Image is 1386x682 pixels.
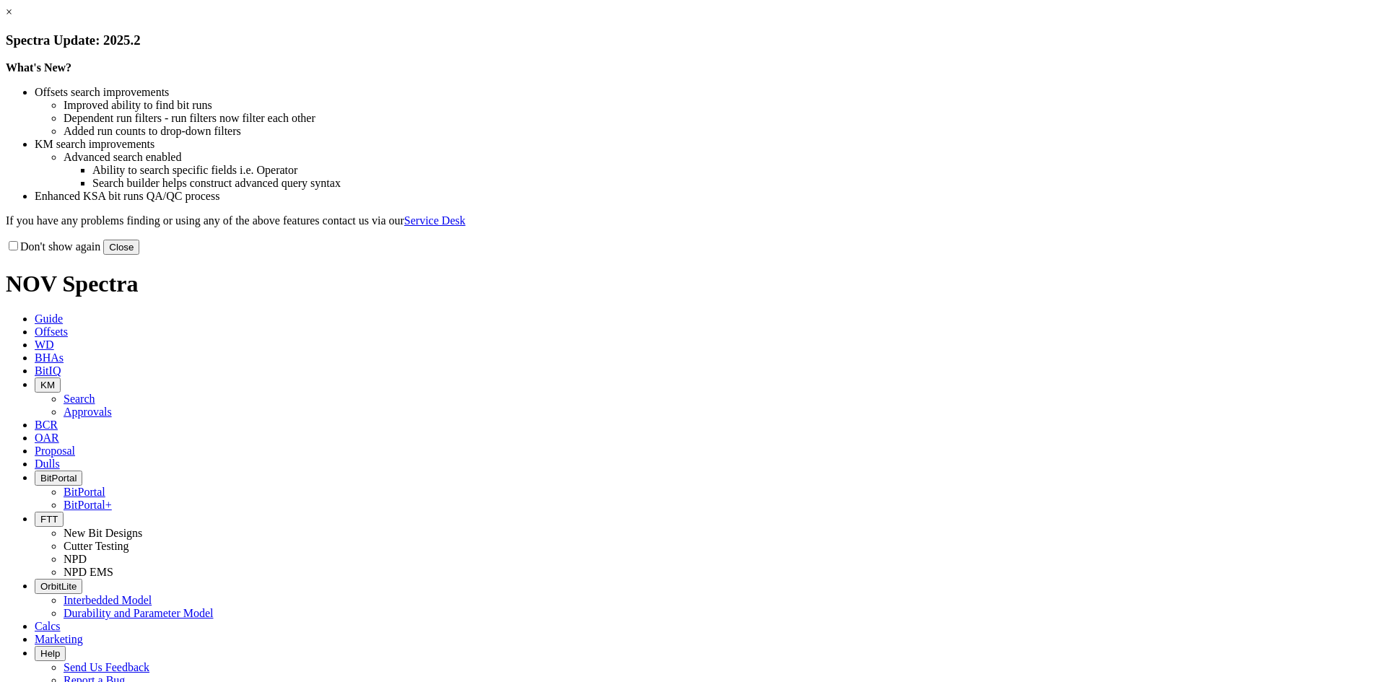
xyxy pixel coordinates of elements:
[35,364,61,377] span: BitIQ
[64,594,152,606] a: Interbedded Model
[64,566,113,578] a: NPD EMS
[64,661,149,673] a: Send Us Feedback
[35,620,61,632] span: Calcs
[40,581,77,592] span: OrbitLite
[6,61,71,74] strong: What's New?
[64,607,214,619] a: Durability and Parameter Model
[40,514,58,525] span: FTT
[40,380,55,390] span: KM
[64,406,112,418] a: Approvals
[6,32,1380,48] h3: Spectra Update: 2025.2
[35,633,83,645] span: Marketing
[9,241,18,250] input: Don't show again
[6,271,1380,297] h1: NOV Spectra
[6,214,1380,227] p: If you have any problems finding or using any of the above features contact us via our
[64,99,1380,112] li: Improved ability to find bit runs
[35,458,60,470] span: Dulls
[35,86,1380,99] li: Offsets search improvements
[64,527,142,539] a: New Bit Designs
[64,125,1380,138] li: Added run counts to drop-down filters
[35,432,59,444] span: OAR
[92,164,1380,177] li: Ability to search specific fields i.e. Operator
[35,445,75,457] span: Proposal
[404,214,466,227] a: Service Desk
[6,240,100,253] label: Don't show again
[64,486,105,498] a: BitPortal
[35,351,64,364] span: BHAs
[92,177,1380,190] li: Search builder helps construct advanced query syntax
[64,540,129,552] a: Cutter Testing
[35,190,1380,203] li: Enhanced KSA bit runs QA/QC process
[64,499,112,511] a: BitPortal+
[40,648,60,659] span: Help
[35,138,1380,151] li: KM search improvements
[35,419,58,431] span: BCR
[35,325,68,338] span: Offsets
[64,393,95,405] a: Search
[64,553,87,565] a: NPD
[103,240,139,255] button: Close
[6,6,12,18] a: ×
[35,338,54,351] span: WD
[64,151,1380,164] li: Advanced search enabled
[40,473,77,484] span: BitPortal
[64,112,1380,125] li: Dependent run filters - run filters now filter each other
[35,312,63,325] span: Guide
